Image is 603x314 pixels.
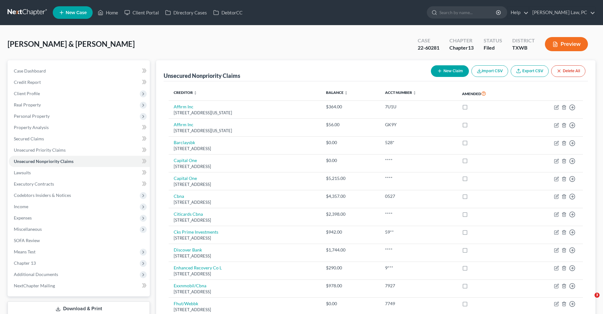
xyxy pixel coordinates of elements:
a: Capital One [174,158,197,163]
div: Filed [484,44,502,51]
span: Property Analysis [14,125,49,130]
span: Lawsuits [14,170,31,175]
div: $364.00 [326,104,375,110]
div: [STREET_ADDRESS] [174,146,316,152]
div: $0.00 [326,300,375,307]
span: New Case [66,10,87,15]
span: NextChapter Mailing [14,283,55,288]
span: Income [14,204,28,209]
div: $942.00 [326,229,375,235]
a: NextChapter Mailing [9,280,150,291]
div: [STREET_ADDRESS][US_STATE] [174,110,316,116]
span: Miscellaneous [14,226,42,232]
span: Unsecured Nonpriority Claims [14,159,73,164]
span: 3 [595,293,600,298]
div: 7749 [385,300,452,307]
a: Cks Prime Investments [174,229,218,235]
span: Client Profile [14,91,40,96]
div: Unsecured Nonpriority Claims [164,72,240,79]
div: [STREET_ADDRESS] [174,307,316,313]
a: Cbna [174,193,184,199]
button: New Claim [431,65,469,77]
div: $4,357.00 [326,193,375,199]
a: Property Analysis [9,122,150,133]
i: unfold_more [344,91,348,95]
a: Unsecured Nonpriority Claims [9,156,150,167]
a: Credit Report [9,77,150,88]
a: Help [508,7,529,18]
a: Home [95,7,121,18]
span: Codebtors Insiders & Notices [14,192,71,198]
div: [STREET_ADDRESS] [174,253,316,259]
a: Unsecured Priority Claims [9,144,150,156]
div: GK9Y [385,122,452,128]
div: 7927 [385,283,452,289]
div: $0.00 [326,139,375,146]
div: 7U1U [385,104,452,110]
span: Secured Claims [14,136,44,141]
div: $290.00 [326,265,375,271]
a: Client Portal [121,7,162,18]
a: Affirm Inc [174,104,193,109]
div: [STREET_ADDRESS] [174,164,316,170]
span: Additional Documents [14,272,58,277]
span: Expenses [14,215,32,220]
th: Amended [457,86,520,101]
div: $2,398.00 [326,211,375,217]
span: 13 [468,45,474,51]
a: Executory Contracts [9,178,150,190]
a: Fhut/Webbk [174,301,198,306]
button: Delete All [551,65,585,77]
div: $1,744.00 [326,247,375,253]
div: [STREET_ADDRESS] [174,235,316,241]
a: Export CSV [511,65,549,77]
a: Acct Number unfold_more [385,90,416,95]
i: unfold_more [413,91,416,95]
span: SOFA Review [14,238,40,243]
span: Case Dashboard [14,68,46,73]
div: 22-60281 [418,44,439,51]
div: $978.00 [326,283,375,289]
div: [STREET_ADDRESS][US_STATE] [174,128,316,134]
a: Exxnmobil/Cbna [174,283,206,288]
span: Credit Report [14,79,41,85]
span: [PERSON_NAME] & [PERSON_NAME] [8,39,135,48]
a: Secured Claims [9,133,150,144]
div: [STREET_ADDRESS] [174,271,316,277]
button: Import CSV [471,65,508,77]
div: Status [484,37,502,44]
button: Preview [545,37,588,51]
i: unfold_more [193,91,197,95]
div: [STREET_ADDRESS] [174,217,316,223]
span: Unsecured Priority Claims [14,147,66,153]
div: $0.00 [326,157,375,164]
span: Means Test [14,249,35,254]
div: 0527 [385,193,452,199]
iframe: Intercom live chat [582,293,597,308]
input: Search by name... [439,7,497,18]
a: Affirm Inc [174,122,193,127]
a: Balance unfold_more [326,90,348,95]
div: [STREET_ADDRESS] [174,199,316,205]
a: Directory Cases [162,7,210,18]
span: Chapter 13 [14,260,36,266]
div: [STREET_ADDRESS] [174,181,316,187]
div: District [512,37,535,44]
a: [PERSON_NAME] Law, PC [529,7,595,18]
div: Chapter [449,44,474,51]
a: SOFA Review [9,235,150,246]
a: Lawsuits [9,167,150,178]
div: Case [418,37,439,44]
a: Barclaysbk [174,140,195,145]
a: DebtorCC [210,7,246,18]
span: Personal Property [14,113,50,119]
span: Executory Contracts [14,181,54,187]
span: Real Property [14,102,41,107]
a: Creditor unfold_more [174,90,197,95]
div: $5,215.00 [326,175,375,181]
div: TXWB [512,44,535,51]
div: $56.00 [326,122,375,128]
div: [STREET_ADDRESS] [174,289,316,295]
a: Enhanced Recovery Co L [174,265,222,270]
div: Chapter [449,37,474,44]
